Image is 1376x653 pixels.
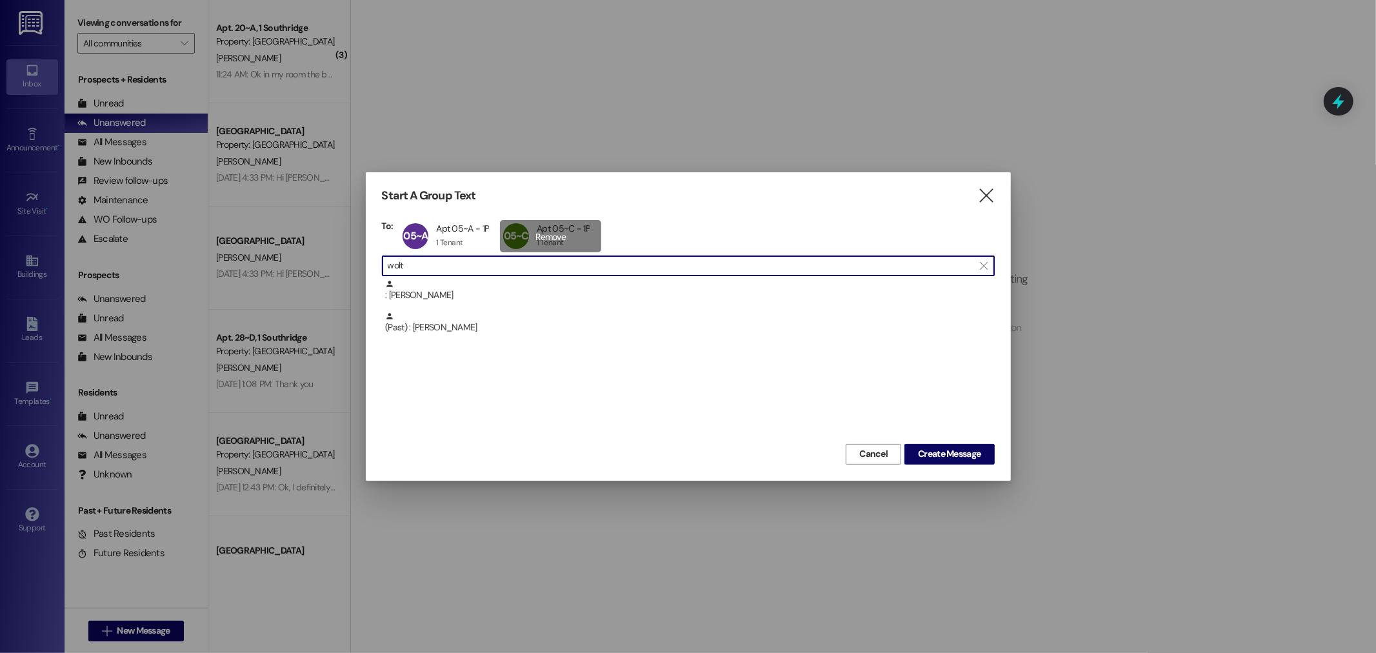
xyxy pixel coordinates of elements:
i:  [980,261,987,271]
div: 1 Tenant [436,237,463,248]
span: Create Message [918,447,981,461]
i:  [977,189,995,203]
button: Create Message [904,444,994,465]
div: Apt 05~A - 1P [436,223,489,234]
h3: To: [382,220,394,232]
div: : [PERSON_NAME] [382,279,995,312]
div: (Past) : [PERSON_NAME] [382,312,995,344]
span: Cancel [859,447,888,461]
button: Clear text [973,256,994,276]
div: : [PERSON_NAME] [385,279,995,302]
input: Search for any contact or apartment [388,257,973,275]
span: 05~A [404,229,428,243]
button: Cancel [846,444,901,465]
h3: Start A Group Text [382,188,476,203]
div: (Past) : [PERSON_NAME] [385,312,995,334]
